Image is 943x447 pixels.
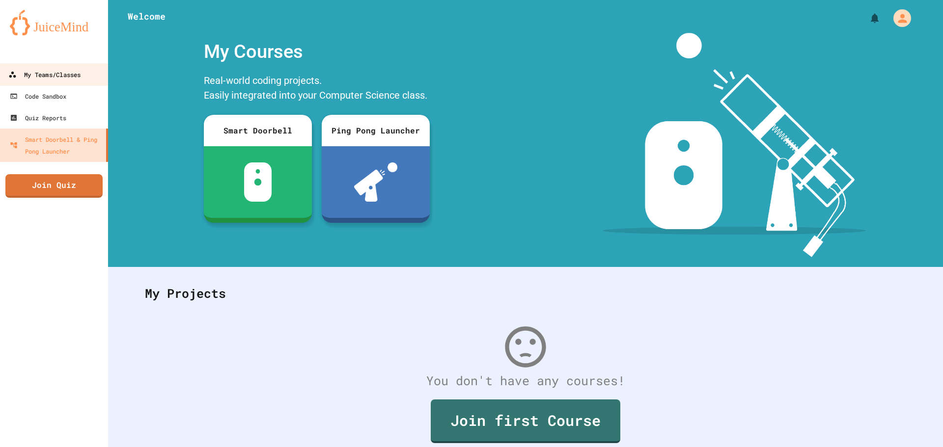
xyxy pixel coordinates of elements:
div: You don't have any courses! [135,371,916,390]
div: Smart Doorbell [204,115,312,146]
img: logo-orange.svg [10,10,98,35]
img: banner-image-my-projects.png [603,33,866,257]
a: Join Quiz [5,174,103,198]
a: Join first Course [431,399,620,443]
div: Quiz Reports [10,112,66,124]
div: My Account [883,7,914,29]
div: Smart Doorbell & Ping Pong Launcher [10,133,102,157]
div: Code Sandbox [10,90,66,102]
div: Real-world coding projects. Easily integrated into your Computer Science class. [199,71,435,107]
div: My Projects [135,274,916,313]
div: My Courses [199,33,435,71]
div: Ping Pong Launcher [322,115,430,146]
img: ppl-with-ball.png [354,162,398,202]
div: My Notifications [851,10,883,26]
img: sdb-white.svg [244,162,272,202]
div: My Teams/Classes [8,69,81,81]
